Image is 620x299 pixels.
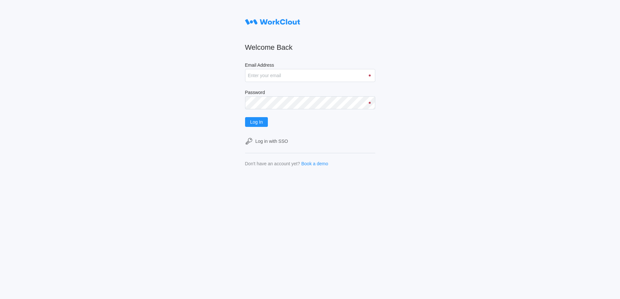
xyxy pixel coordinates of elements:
[245,43,375,52] h2: Welcome Back
[245,90,375,96] label: Password
[245,62,375,69] label: Email Address
[255,139,288,144] div: Log in with SSO
[245,69,375,82] input: Enter your email
[301,161,328,166] a: Book a demo
[250,120,263,124] span: Log In
[245,161,300,166] div: Don't have an account yet?
[245,117,268,127] button: Log In
[245,137,375,145] a: Log in with SSO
